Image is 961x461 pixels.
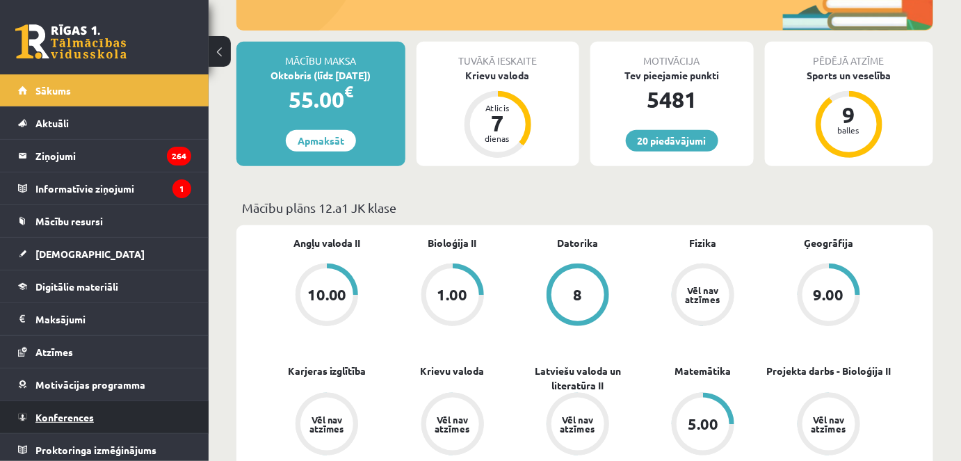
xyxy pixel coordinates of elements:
[675,364,732,378] a: Matemātika
[15,24,127,59] a: Rīgas 1. Tālmācības vidusskola
[828,126,870,134] div: balles
[18,205,191,237] a: Mācību resursi
[765,68,934,83] div: Sports un veselība
[18,369,191,401] a: Motivācijas programma
[417,68,580,160] a: Krievu valoda Atlicis 7 dienas
[35,411,94,423] span: Konferences
[389,264,515,329] a: 1.00
[307,415,346,433] div: Vēl nav atzīmes
[766,393,891,458] a: Vēl nav atzīmes
[35,215,103,227] span: Mācību resursi
[236,68,405,83] div: Oktobris (līdz [DATE])
[18,140,191,172] a: Ziņojumi264
[477,112,519,134] div: 7
[765,42,934,68] div: Pēdējā atzīme
[35,117,69,129] span: Aktuāli
[35,84,71,97] span: Sākums
[242,198,928,217] p: Mācību plāns 12.a1 JK klase
[293,236,361,250] a: Angļu valoda II
[640,264,766,329] a: Vēl nav atzīmes
[515,393,640,458] a: Vēl nav atzīmes
[35,280,118,293] span: Digitālie materiāli
[477,134,519,143] div: dienas
[437,287,468,302] div: 1.00
[690,236,717,250] a: Fizika
[515,264,640,329] a: 8
[814,287,844,302] div: 9.00
[766,364,891,378] a: Projekta darbs - Bioloģija II
[35,248,145,260] span: [DEMOGRAPHIC_DATA]
[640,393,766,458] a: 5.00
[35,140,191,172] legend: Ziņojumi
[688,416,718,432] div: 5.00
[684,286,722,304] div: Vēl nav atzīmes
[18,401,191,433] a: Konferences
[18,303,191,335] a: Maksājumi
[286,130,356,152] a: Apmaksāt
[35,172,191,204] legend: Informatīvie ziņojumi
[35,378,145,391] span: Motivācijas programma
[590,83,754,116] div: 5481
[307,287,347,302] div: 10.00
[558,415,597,433] div: Vēl nav atzīmes
[264,393,389,458] a: Vēl nav atzīmes
[35,303,191,335] legend: Maksājumi
[18,238,191,270] a: [DEMOGRAPHIC_DATA]
[417,68,580,83] div: Krievu valoda
[573,287,582,302] div: 8
[35,346,73,358] span: Atzīmes
[18,172,191,204] a: Informatīvie ziņojumi1
[18,74,191,106] a: Sākums
[18,270,191,302] a: Digitālie materiāli
[344,81,353,102] span: €
[626,130,718,152] a: 20 piedāvājumi
[515,364,640,393] a: Latviešu valoda un literatūra II
[804,236,853,250] a: Ģeogrāfija
[18,107,191,139] a: Aktuāli
[389,393,515,458] a: Vēl nav atzīmes
[236,83,405,116] div: 55.00
[557,236,598,250] a: Datorika
[421,364,485,378] a: Krievu valoda
[809,415,848,433] div: Vēl nav atzīmes
[18,336,191,368] a: Atzīmes
[288,364,366,378] a: Karjeras izglītība
[167,147,191,165] i: 264
[428,236,477,250] a: Bioloģija II
[477,104,519,112] div: Atlicis
[433,415,472,433] div: Vēl nav atzīmes
[766,264,891,329] a: 9.00
[828,104,870,126] div: 9
[236,42,405,68] div: Mācību maksa
[35,444,156,456] span: Proktoringa izmēģinājums
[590,42,754,68] div: Motivācija
[590,68,754,83] div: Tev pieejamie punkti
[172,179,191,198] i: 1
[264,264,389,329] a: 10.00
[765,68,934,160] a: Sports un veselība 9 balles
[417,42,580,68] div: Tuvākā ieskaite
